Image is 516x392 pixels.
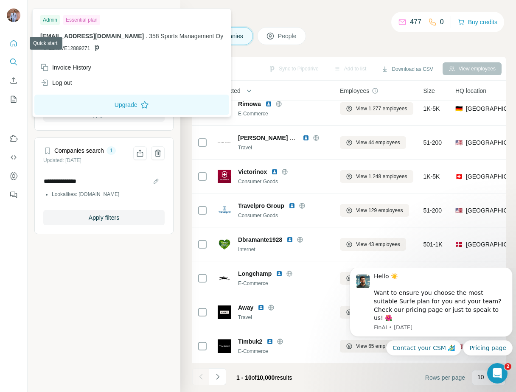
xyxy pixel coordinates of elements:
span: View 129 employees [356,207,403,214]
img: LinkedIn logo [303,134,309,141]
button: Dashboard [7,168,20,184]
span: 1 - 10 [236,374,252,381]
img: Logo of Away [218,305,231,319]
div: E-Commerce [238,110,330,118]
small: Updated: [DATE] [43,157,81,163]
span: Apply filters [89,213,119,222]
span: 10,000 [257,374,275,381]
img: Logo of Travelpro Group [218,204,231,217]
img: Christian avatar [8,37,19,48]
img: LinkedIn logo [258,304,264,311]
button: Apply filters [43,210,165,225]
span: Hello ☀️ ​ Still have questions about the Surfe plans and pricing shown? ​ Visit our Help Center,... [28,62,499,68]
p: Message from FinAI, sent 3d ago [28,56,160,64]
div: 1 [107,147,116,154]
img: Logo of Longchamp [218,272,231,285]
button: View 44 employees [340,136,406,149]
img: Logo of Dbramante1928 [218,238,231,251]
img: LinkedIn logo [265,101,272,107]
span: Size [423,87,435,95]
span: Timbuk2 [238,337,262,346]
span: 501-1K [423,240,443,249]
button: Share filters [133,146,147,160]
h4: Search [192,10,506,22]
button: Quick reply: Pricing page [117,73,166,88]
button: News [85,265,127,299]
span: View 44 employees [356,139,400,146]
span: 1K-5K [423,172,440,181]
button: Feedback [7,187,20,202]
div: Hello ☀️ Want to ensure you choose the most suitable Surfe plan for you and your team? Check our ... [28,5,160,55]
button: Ask a question [47,224,123,241]
div: Travel [238,144,330,151]
span: Travelpro Group [238,202,284,210]
span: Longchamp [238,269,272,278]
h4: Companies search [54,146,104,155]
iframe: Intercom live chat [487,363,508,384]
span: 🇺🇸 [455,138,463,147]
img: Myles avatar [16,37,26,48]
button: View 1,277 employees [340,102,413,115]
img: Profile image for FinAI [10,7,23,20]
div: Quick reply options [3,73,166,88]
input: Search name [43,175,165,187]
span: 🇩🇪 [455,104,463,113]
span: 51-200 [423,206,442,215]
button: View 129 employees [340,204,409,217]
button: My lists [7,92,20,107]
div: Message content [28,5,160,55]
div: Close [149,3,164,19]
span: Rimowa [238,100,261,108]
img: LinkedIn logo [286,236,293,243]
button: Quick reply: Contact your CSM 🏄‍♂️ [40,73,115,88]
button: Download as CSV [376,63,439,76]
span: 🇩🇰 [455,240,463,249]
img: Aurélie avatar [12,62,22,72]
span: Away [238,303,253,312]
li: Lookalikes: [DOMAIN_NAME] [52,190,165,198]
span: 2 [505,363,511,370]
span: View 1,277 employees [356,105,407,112]
button: Delete saved search [151,146,165,160]
iframe: Intercom notifications message [346,268,516,361]
button: Messages [42,265,85,299]
button: View 65 employees [340,340,406,353]
div: Invoice History [40,63,91,72]
img: Logo of Briggs & Riley Travelware [218,142,231,143]
div: E-Commerce [238,347,330,355]
div: Consumer Goods [238,212,330,219]
span: Home [12,286,30,292]
img: Aurélie avatar [12,31,22,41]
span: Help [142,286,155,292]
span: Rows per page [425,373,465,382]
button: Use Surfe API [7,150,20,165]
img: LinkedIn logo [289,202,295,209]
span: [PERSON_NAME] & [PERSON_NAME] Travelware [238,134,378,141]
span: HQ location [455,87,486,95]
span: 51-200 [423,138,442,147]
span: of [252,374,257,381]
div: E-Commerce [238,280,330,287]
div: Consumer Goods [238,178,330,185]
button: Quick start [7,36,20,51]
div: Internet [238,246,330,253]
img: Logo of Victorinox [218,170,231,183]
span: Dbramante1928 [238,235,282,244]
span: 🇺🇸 [455,206,463,215]
img: LinkedIn logo [271,168,278,175]
button: Upgrade [34,95,229,115]
span: Victorinox [238,168,267,176]
button: Buy credits [458,16,497,28]
img: Avatar [7,8,20,22]
div: Essential plan [63,15,100,25]
span: . [146,33,147,39]
img: LinkedIn logo [266,338,273,345]
button: Enrich CSV [7,73,20,88]
div: • [DATE] [45,38,69,47]
button: View 43 employees [340,238,406,251]
span: results [236,374,292,381]
button: View 1,901 employees [340,272,413,285]
div: Travel [238,314,330,321]
span: People [278,32,297,40]
div: Log out [40,78,72,87]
